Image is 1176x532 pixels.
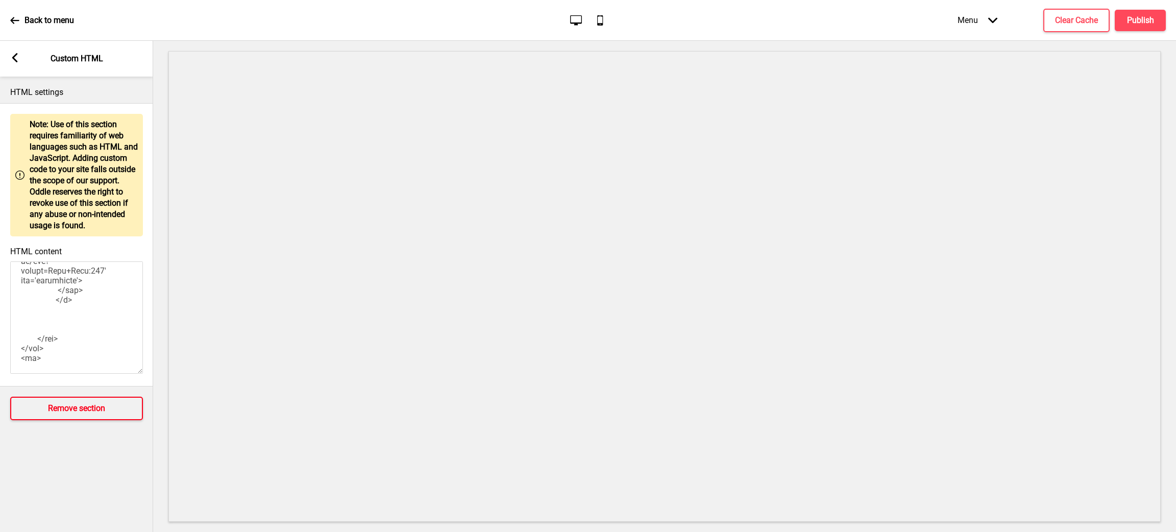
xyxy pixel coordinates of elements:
[10,261,143,374] textarea: <lorem> .__ipsumdolo { sit-ametc: 0176ad; elitse: 3 doei; temp-incid: utlabo; } .__etd { magnaali...
[48,403,105,414] h4: Remove section
[30,119,138,231] p: Note: Use of this section requires familiarity of web languages such as HTML and JavaScript. Addi...
[1115,10,1166,31] button: Publish
[1055,15,1098,26] h4: Clear Cache
[10,87,143,98] p: HTML settings
[10,7,74,34] a: Back to menu
[51,53,103,64] p: Custom HTML
[24,15,74,26] p: Back to menu
[10,247,62,256] label: HTML content
[1127,15,1154,26] h4: Publish
[10,397,143,420] button: Remove section
[947,5,1008,35] div: Menu
[1043,9,1110,32] button: Clear Cache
